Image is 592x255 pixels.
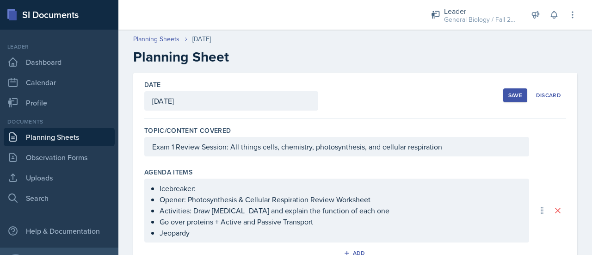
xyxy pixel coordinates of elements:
[133,34,179,44] a: Planning Sheets
[4,222,115,240] div: Help & Documentation
[192,34,211,44] div: [DATE]
[444,15,518,25] div: General Biology / Fall 2025
[444,6,518,17] div: Leader
[144,126,231,135] label: Topic/Content Covered
[503,88,527,102] button: Save
[160,216,521,227] p: Go over proteins + Active and Passive Transport
[4,168,115,187] a: Uploads
[4,43,115,51] div: Leader
[160,183,521,194] p: Icebreaker:
[4,118,115,126] div: Documents
[152,141,521,152] p: Exam 1 Review Session: All things cells, chemistry, photosynthesis, and cellular respiration
[531,88,566,102] button: Discard
[4,93,115,112] a: Profile
[133,49,577,65] h2: Planning Sheet
[4,189,115,207] a: Search
[160,194,521,205] p: Opener: Photosynthesis & Cellular Respiration Review Worksheet
[160,205,521,216] p: Activities: Draw [MEDICAL_DATA] and explain the function of each one
[4,148,115,167] a: Observation Forms
[144,168,192,177] label: Agenda items
[4,128,115,146] a: Planning Sheets
[4,73,115,92] a: Calendar
[536,92,561,99] div: Discard
[144,80,160,89] label: Date
[508,92,522,99] div: Save
[4,53,115,71] a: Dashboard
[160,227,521,238] p: Jeopardy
